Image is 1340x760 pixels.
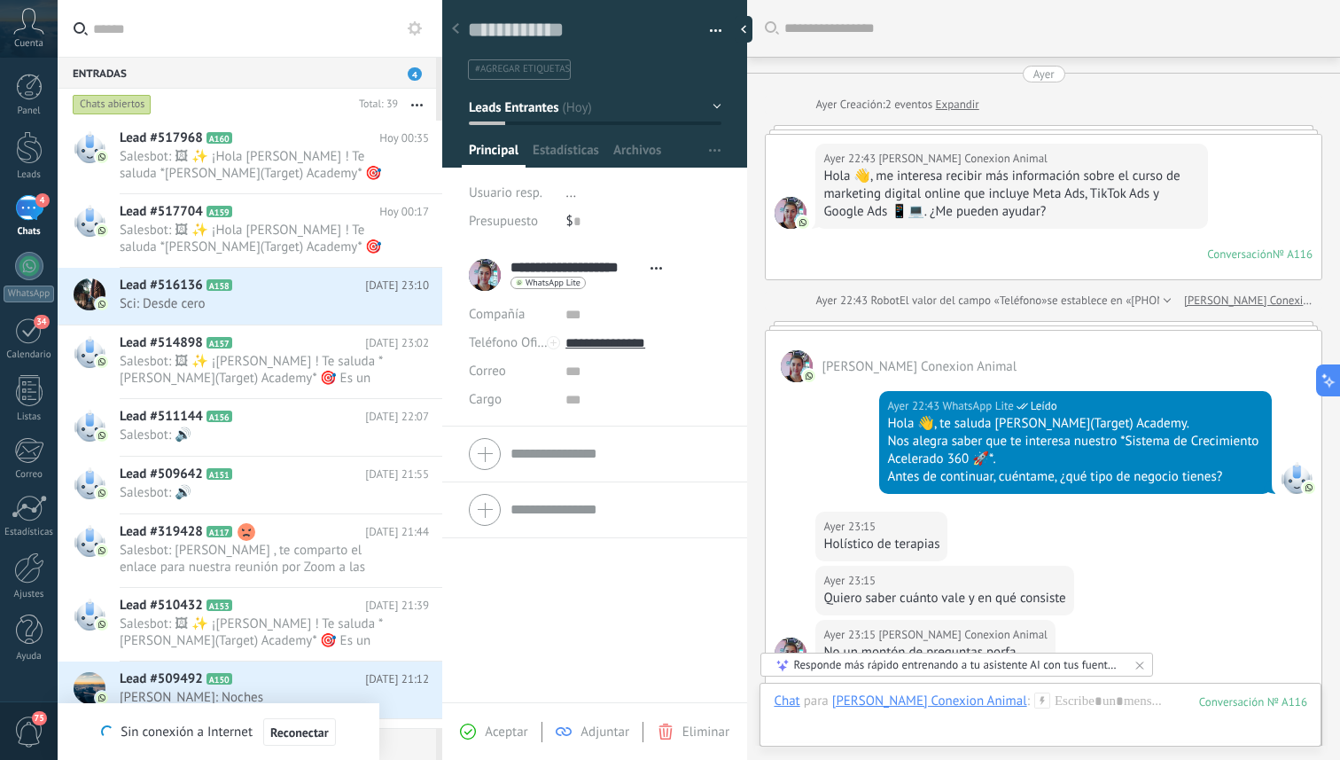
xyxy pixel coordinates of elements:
[469,142,518,168] span: Principal
[775,197,806,229] span: Lina Conexion Animal
[58,325,442,398] a: Lead #514898 A157 [DATE] 23:02 Salesbot: 🖼 ✨ ¡[PERSON_NAME] ! Te saluda *[PERSON_NAME](Target) Ac...
[682,724,729,740] span: Eliminar
[887,433,1264,468] div: Nos alegra saber que te interesa nuestro *Sistema de Crecimiento Acelerado 360 🚀*.
[34,315,49,329] span: 34
[365,408,429,426] span: [DATE] 22:07
[4,106,55,117] div: Panel
[469,334,561,351] span: Teléfono Oficina
[379,129,429,147] span: Hoy 00:35
[533,142,599,168] span: Estadísticas
[823,168,1200,221] div: Hola 👋, me interesa recibir más información sobre el curso de marketing digital online que incluy...
[815,96,978,114] div: Creación:
[797,216,809,229] img: com.amocrm.amocrmwa.svg
[365,466,429,483] span: [DATE] 21:55
[379,203,429,221] span: Hoy 00:17
[887,397,942,415] div: Ayer 22:43
[735,16,752,43] div: Ocultar
[58,121,442,193] a: Lead #517968 A160 Hoy 00:35 Salesbot: 🖼 ✨ ¡Hola [PERSON_NAME] ! Te saluda *[PERSON_NAME](Target) ...
[120,689,395,706] span: [PERSON_NAME]: Noches
[4,226,55,238] div: Chats
[887,415,1264,433] div: Hola 👋, te saluda [PERSON_NAME](Target) Academy.
[101,717,335,747] div: Sin conexión a Internet
[613,142,661,168] span: Archivos
[469,301,552,329] div: Compañía
[120,129,203,147] span: Lead #517968
[4,349,55,361] div: Calendario
[887,468,1264,486] div: Antes de continuar, cuéntame, ¿qué tipo de negocio tienes?
[4,527,55,538] div: Estadísticas
[352,96,398,114] div: Total: 39
[832,693,1027,709] div: Lina Conexion Animal
[1281,462,1313,494] span: WhatsApp Lite
[263,718,336,747] button: Reconectar
[1033,66,1055,82] div: Ayer
[1273,247,1313,262] div: № A116
[96,692,108,704] img: com.amocrm.amocrmwa.svg
[822,358,1017,375] span: Lina Conexion Animal
[4,286,54,302] div: WhatsApp
[408,67,422,81] span: 4
[566,184,577,201] span: ...
[823,590,1065,607] div: Quiero saber cuánto vale y en qué consiste
[206,337,232,349] span: A157
[206,468,232,480] span: A151
[1031,397,1057,415] span: Leído
[96,545,108,557] img: com.amocrm.amocrmwa.svg
[120,542,395,576] span: Salesbot: [PERSON_NAME] , te comparto el enlace para nuestra reunión por Zoom a las 7:00 pm ⏰. El...
[96,151,108,163] img: com.amocrm.amocrmwa.svg
[73,94,152,115] div: Chats abiertos
[58,514,442,587] a: Lead #319428 A117 [DATE] 21:44 Salesbot: [PERSON_NAME] , te comparto el enlace para nuestra reuni...
[96,356,108,368] img: com.amocrm.amocrmwa.svg
[58,457,442,513] a: Lead #509642 A151 [DATE] 21:55 Salesbot: 🔊
[120,203,203,221] span: Lead #517704
[469,363,506,380] span: Correo
[206,599,232,611] span: A153
[885,96,932,114] span: 2 eventos
[120,353,395,387] span: Salesbot: 🖼 ✨ ¡[PERSON_NAME] ! Te saluda *[PERSON_NAME](Target) Academy* 🎯 Es un gusto tenerte aq...
[58,194,442,267] a: Lead #517704 A159 Hoy 00:17 Salesbot: 🖼 ✨ ¡Hola [PERSON_NAME] ! Te saluda *[PERSON_NAME](Target) ...
[120,334,203,352] span: Lead #514898
[823,572,878,590] div: Ayer 23:15
[936,96,979,114] a: Expandir
[58,57,436,89] div: Entradas
[4,469,55,481] div: Correo
[815,292,870,309] div: Ayer 22:43
[469,213,538,230] span: Presupuesto
[469,357,506,386] button: Correo
[469,208,553,236] div: Presupuesto
[96,429,108,442] img: com.amocrm.amocrmwa.svg
[120,295,395,312] span: Sci: Desde cero
[365,334,429,352] span: [DATE] 23:02
[120,523,203,541] span: Lead #319428
[878,626,1047,644] span: Lina Conexion Animal
[206,411,232,422] span: A156
[823,536,939,553] div: Holístico de terapias
[365,597,429,615] span: [DATE] 21:39
[206,206,232,217] span: A159
[4,169,55,181] div: Leads
[4,589,55,600] div: Ajustes
[120,222,395,255] span: Salesbot: 🖼 ✨ ¡Hola [PERSON_NAME] ! Te saluda *[PERSON_NAME](Target) Academy* 🎯 Es un gusto tener...
[120,615,395,649] span: Salesbot: 🖼 ✨ ¡[PERSON_NAME] ! Te saluda *[PERSON_NAME](Target) Academy* 🎯 Es un gusto tenerte aq...
[120,670,203,688] span: Lead #509492
[870,293,899,308] span: Robot
[942,397,1013,415] span: WhatsApp Lite
[803,370,815,382] img: com.amocrm.amocrmwa.svg
[35,193,50,208] span: 4
[365,277,429,294] span: [DATE] 23:10
[475,63,570,75] span: #agregar etiquetas
[775,638,806,670] span: Lina Conexion Animal
[815,96,839,114] div: Ayer
[469,329,552,357] button: Teléfono Oficina
[32,711,47,725] span: 75
[206,526,232,537] span: A117
[1199,694,1307,709] div: 116
[1027,693,1030,710] span: :
[206,673,232,685] span: A150
[96,224,108,237] img: com.amocrm.amocrmwa.svg
[1184,292,1313,309] a: [PERSON_NAME] Conexion Animal
[270,726,329,739] span: Reconectar
[566,208,722,236] div: $
[580,724,629,740] span: Adjuntar
[793,657,1121,672] div: Responde más rápido entrenando a tu asistente AI con tus fuentes de datos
